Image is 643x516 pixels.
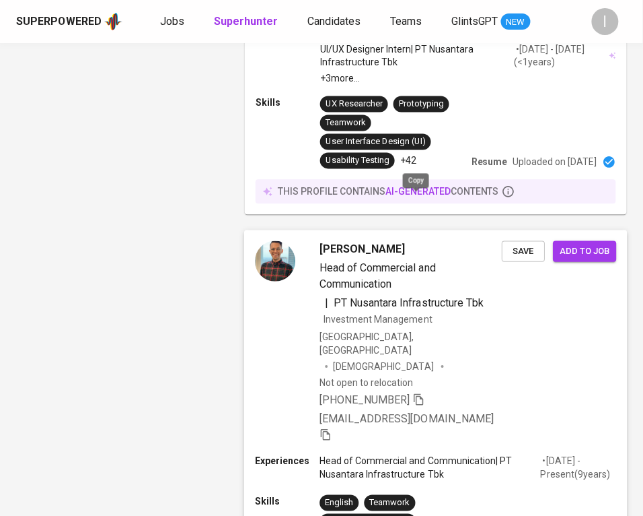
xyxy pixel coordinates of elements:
a: Superpoweredapp logo [16,11,122,32]
span: | [326,296,329,312]
a: Teams [390,13,424,30]
p: +3 more ... [320,72,616,86]
div: Teamwork [326,117,366,130]
div: UX Researcher [326,98,383,111]
span: Add to job [560,245,610,260]
span: NEW [501,15,531,29]
p: • [DATE] - Present ( 9 years ) [541,455,617,482]
p: Skills [256,96,320,110]
span: [PERSON_NAME] [319,242,405,258]
img: app logo [104,11,122,32]
p: Uploaded on [DATE] [513,156,597,169]
img: d55d5f26068e057bbdedc732b988fa9d.jpeg [255,242,295,282]
div: [GEOGRAPHIC_DATA], [GEOGRAPHIC_DATA] [319,331,502,358]
div: I [592,8,619,35]
span: [EMAIL_ADDRESS][DOMAIN_NAME] [319,414,494,426]
p: +42 [400,154,416,168]
span: PT Nusantara Infrastructure Tbk [334,297,484,310]
span: Investment Management [324,315,432,325]
p: Head of Commercial and Communication | PT Nusantara Infrastructure Tbk [319,455,541,482]
span: [DEMOGRAPHIC_DATA] [334,360,436,374]
button: Add to job [554,242,617,263]
div: Usability Testing [326,155,389,168]
p: Not open to relocation [319,377,413,390]
div: Prototyping [399,98,444,111]
div: User Interface Design (UI) [326,136,426,149]
p: Experiences [255,455,319,469]
p: • [DATE] - [DATE] ( <1 years ) [515,42,607,69]
b: Superhunter [214,15,278,28]
div: Teamwork [370,498,410,511]
span: AI-generated [385,187,451,197]
p: Skills [255,496,319,509]
a: Candidates [307,13,363,30]
p: Resume [471,156,508,169]
p: this profile contains contents [278,185,499,199]
span: Jobs [160,15,184,28]
a: Jobs [160,13,187,30]
span: Candidates [307,15,361,28]
span: Teams [390,15,422,28]
span: GlintsGPT [451,15,498,28]
a: GlintsGPT NEW [451,13,531,30]
span: Head of Commercial and Communication [319,262,436,291]
span: Save [508,245,538,260]
div: English [326,498,354,511]
div: Superpowered [16,14,102,30]
span: [PHONE_NUMBER] [319,394,410,407]
p: UI/UX Designer Intern | PT Nusantara Infrastructure Tbk [320,42,515,69]
button: Save [502,242,545,263]
a: Superhunter [214,13,280,30]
